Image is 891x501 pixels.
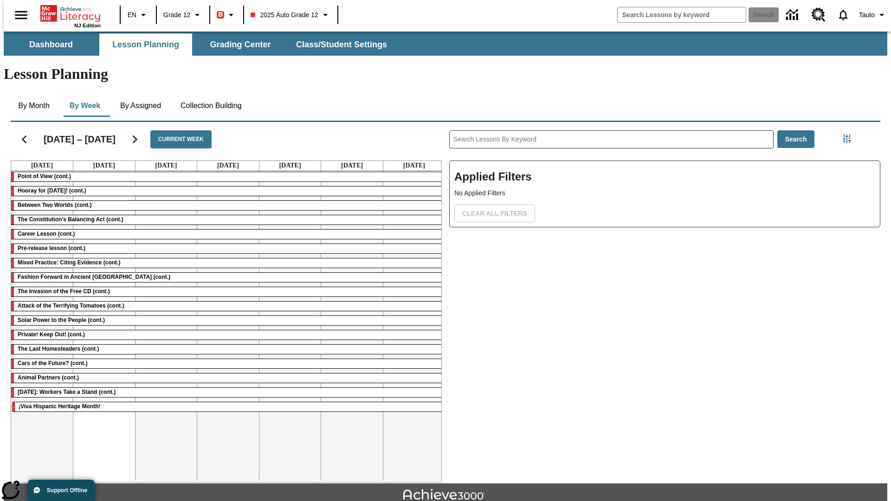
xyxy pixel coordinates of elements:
button: Collection Building [173,95,249,117]
a: September 19, 2025 [277,161,303,170]
div: ¡Viva Hispanic Heritage Month! [12,402,444,411]
span: Attack of the Terrifying Tomatoes (cont.) [18,302,124,309]
div: Solar Power to the People (cont.) [11,316,445,325]
div: Search [442,118,880,482]
button: Current Week [150,130,212,148]
div: Labor Day: Workers Take a Stand (cont.) [11,388,445,397]
a: Notifications [831,3,855,27]
div: Hooray for Constitution Day! (cont.) [11,186,445,196]
span: B [218,9,223,20]
div: Fashion Forward in Ancient Rome (cont.) [11,273,445,282]
span: Cars of the Future? (cont.) [18,360,88,366]
div: Between Two Worlds (cont.) [11,201,445,210]
div: Point of View (cont.) [11,172,445,181]
a: Data Center [781,2,806,28]
button: Support Offline [28,480,95,501]
div: The Last Homesteaders (cont.) [11,345,445,354]
div: Pre-release lesson (cont.) [11,244,445,253]
button: By Month [11,95,57,117]
span: Mixed Practice: Citing Evidence (cont.) [18,259,120,266]
div: The Invasion of the Free CD (cont.) [11,287,445,296]
span: Solar Power to the People (cont.) [18,317,105,323]
button: Previous [13,128,36,151]
button: Boost Class color is red. Change class color [213,6,240,23]
p: No Applied Filters [454,188,875,198]
input: search field [618,7,746,22]
h2: [DATE] – [DATE] [44,134,116,145]
div: Applied Filters [449,161,880,227]
span: Labor Day: Workers Take a Stand (cont.) [18,389,116,395]
span: 2025 Auto Grade 12 [251,10,318,20]
button: By Week [62,95,108,117]
div: Animal Partners (cont.) [11,373,445,383]
button: Search [777,130,815,148]
a: September 18, 2025 [215,161,241,170]
span: Between Two Worlds (cont.) [18,202,92,208]
span: Animal Partners (cont.) [18,374,79,381]
div: Mixed Practice: Citing Evidence (cont.) [11,258,445,268]
span: Pre-release lesson (cont.) [18,245,85,251]
button: Open side menu [7,1,35,29]
button: Dashboard [5,33,97,56]
div: Attack of the Terrifying Tomatoes (cont.) [11,302,445,311]
div: Home [40,3,101,28]
button: Profile/Settings [855,6,891,23]
button: Language: EN, Select a language [123,6,153,23]
a: September 17, 2025 [153,161,179,170]
a: September 21, 2025 [401,161,427,170]
div: SubNavbar [4,32,887,56]
h1: Lesson Planning [4,65,887,83]
span: Tauto [859,10,875,20]
div: The Constitution's Balancing Act (cont.) [11,215,445,225]
span: ¡Viva Hispanic Heritage Month! [19,403,100,410]
button: Class/Student Settings [289,33,394,56]
button: Next [123,128,147,151]
button: Grading Center [194,33,287,56]
div: Private! Keep Out! (cont.) [11,330,445,340]
div: Career Lesson (cont.) [11,230,445,239]
div: Cars of the Future? (cont.) [11,359,445,368]
a: September 20, 2025 [339,161,365,170]
span: Support Offline [47,487,87,494]
span: Hooray for Constitution Day! (cont.) [18,187,86,194]
span: The Constitution's Balancing Act (cont.) [18,216,123,223]
input: Search Lessons By Keyword [450,131,773,148]
span: Private! Keep Out! (cont.) [18,331,85,338]
a: Home [40,4,101,23]
a: September 15, 2025 [29,161,55,170]
button: Class: 2025 Auto Grade 12, Select your class [247,6,334,23]
span: Career Lesson (cont.) [18,231,75,237]
span: The Invasion of the Free CD (cont.) [18,288,110,295]
span: NJ Edition [74,23,101,28]
div: SubNavbar [4,33,395,56]
span: Fashion Forward in Ancient Rome (cont.) [18,274,170,280]
a: September 16, 2025 [91,161,117,170]
div: Calendar [3,118,442,482]
h2: Applied Filters [454,166,875,188]
span: Grade 12 [163,10,190,20]
button: Grade: Grade 12, Select a grade [160,6,207,23]
span: Point of View (cont.) [18,173,71,180]
span: The Last Homesteaders (cont.) [18,346,99,352]
span: EN [128,10,136,20]
button: Lesson Planning [99,33,192,56]
button: By Assigned [113,95,168,117]
a: Resource Center, Will open in new tab [806,2,831,27]
button: Filters Side menu [838,129,856,148]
